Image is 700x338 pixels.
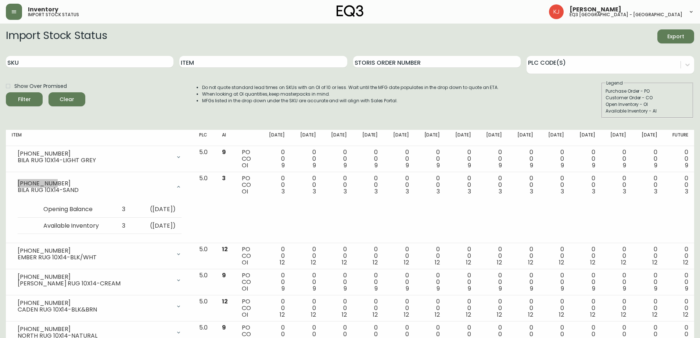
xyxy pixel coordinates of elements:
[421,175,440,195] div: 0 0
[390,272,409,292] div: 0 0
[607,149,626,169] div: 0 0
[222,297,228,306] span: 12
[297,298,316,318] div: 0 0
[483,272,502,292] div: 0 0
[607,175,626,195] div: 0 0
[421,149,440,169] div: 0 0
[202,84,499,91] li: Do not quote standard lead times on SKUs with an OI of 10 or less. Wait until the MFG date popula...
[18,254,171,261] div: EMBER RUG 10X14-BLK/WHT
[327,298,347,318] div: 0 0
[266,149,285,169] div: 0 0
[291,130,322,146] th: [DATE]
[606,80,624,86] legend: Legend
[452,272,471,292] div: 0 0
[592,187,595,196] span: 3
[18,280,171,287] div: [PERSON_NAME] RUG 10X14-CREAM
[406,187,409,196] span: 3
[530,187,533,196] span: 3
[638,149,657,169] div: 0 0
[390,149,409,169] div: 0 0
[18,157,171,164] div: BILA RUG 10X14-LIGHT GREY
[390,246,409,266] div: 0 0
[242,258,248,267] span: OI
[37,202,111,218] td: Opening Balance
[342,258,347,267] span: 12
[222,271,226,280] span: 9
[621,258,626,267] span: 12
[313,284,316,293] span: 9
[539,130,570,146] th: [DATE]
[311,258,316,267] span: 12
[452,298,471,318] div: 0 0
[18,306,171,313] div: CADEN RUG 10X14-BLK&BRN
[280,258,285,267] span: 12
[452,246,471,266] div: 0 0
[327,175,347,195] div: 0 0
[570,7,621,13] span: [PERSON_NAME]
[18,326,171,332] div: [PHONE_NUMBER]
[111,202,131,218] td: 3
[242,272,254,292] div: PO CO
[545,298,564,318] div: 0 0
[528,258,533,267] span: 12
[530,284,533,293] span: 9
[601,130,632,146] th: [DATE]
[344,187,347,196] span: 3
[437,187,440,196] span: 3
[266,175,285,195] div: 0 0
[514,298,533,318] div: 0 0
[6,29,107,43] h2: Import Stock Status
[623,284,626,293] span: 9
[12,272,187,288] div: [PHONE_NUMBER][PERSON_NAME] RUG 10X14-CREAM
[131,218,182,234] td: ( [DATE] )
[654,161,657,170] span: 9
[559,258,564,267] span: 12
[514,246,533,266] div: 0 0
[193,146,216,172] td: 5.0
[216,130,236,146] th: AI
[685,187,688,196] span: 3
[638,298,657,318] div: 0 0
[242,161,248,170] span: OI
[592,161,595,170] span: 9
[374,284,378,293] span: 9
[266,272,285,292] div: 0 0
[18,95,31,104] div: Filter
[14,82,67,90] span: Show Over Promised
[559,310,564,319] span: 12
[359,298,378,318] div: 0 0
[623,161,626,170] span: 9
[384,130,414,146] th: [DATE]
[242,149,254,169] div: PO CO
[280,310,285,319] span: 12
[576,272,595,292] div: 0 0
[359,272,378,292] div: 0 0
[37,218,111,234] td: Available Inventory
[561,187,564,196] span: 3
[374,187,378,196] span: 3
[353,130,384,146] th: [DATE]
[28,13,79,17] h5: import stock status
[590,258,595,267] span: 12
[313,161,316,170] span: 9
[12,149,187,165] div: [PHONE_NUMBER]BILA RUG 10X14-LIGHT GREY
[49,92,85,106] button: Clear
[54,95,79,104] span: Clear
[111,218,131,234] td: 3
[606,95,689,101] div: Customer Order - CO
[242,175,254,195] div: PO CO
[606,88,689,95] div: Purchase Order - PO
[437,161,440,170] span: 9
[570,130,601,146] th: [DATE]
[202,91,499,97] li: When looking at OI quantities, keep masterpacks in mind.
[466,310,471,319] span: 12
[607,272,626,292] div: 0 0
[327,149,347,169] div: 0 0
[374,161,378,170] span: 9
[561,284,564,293] span: 9
[260,130,291,146] th: [DATE]
[359,149,378,169] div: 0 0
[373,258,378,267] span: 12
[18,274,171,280] div: [PHONE_NUMBER]
[322,130,352,146] th: [DATE]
